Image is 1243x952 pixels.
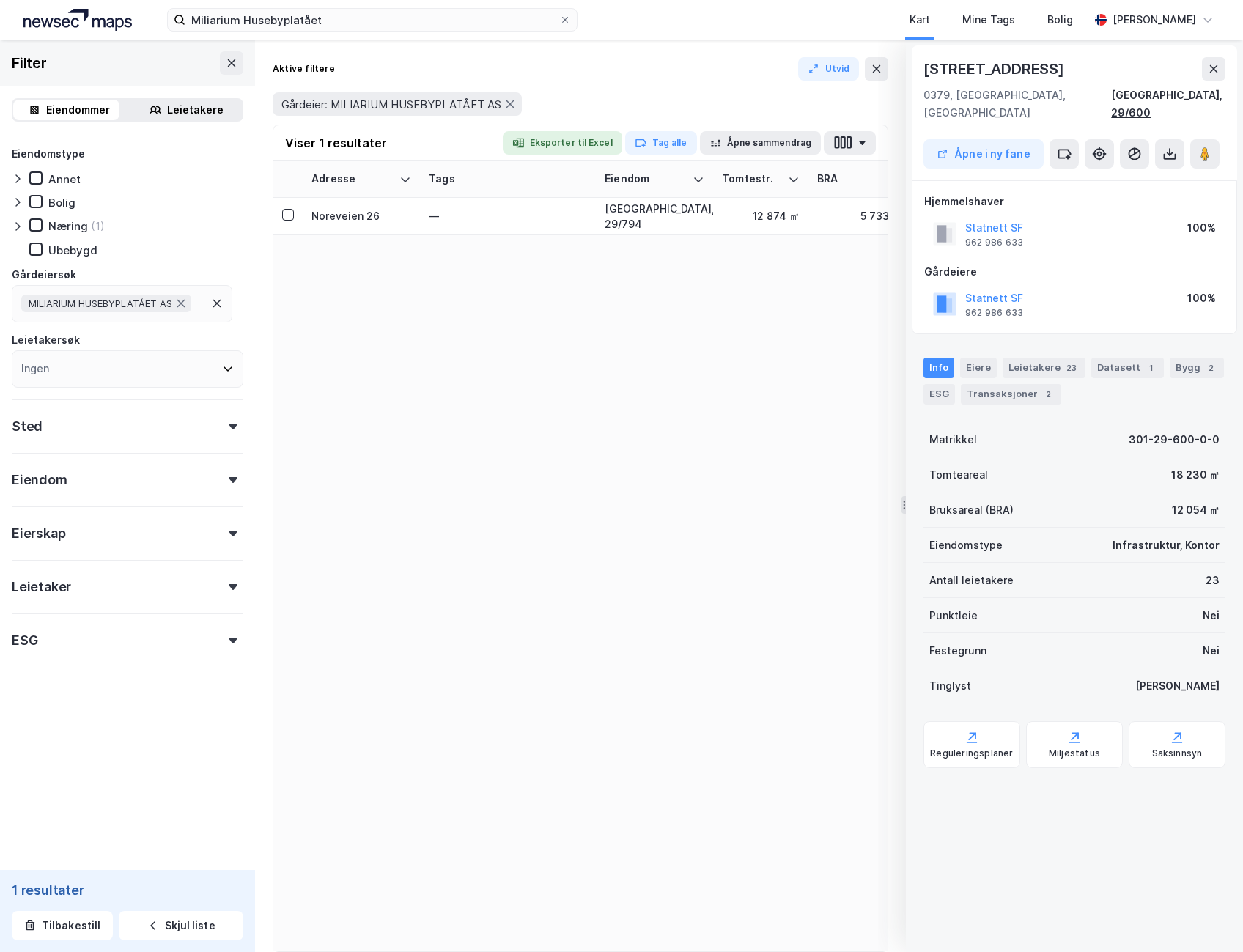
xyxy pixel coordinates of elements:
[1170,882,1243,952] iframe: Chat Widget
[817,172,885,186] div: BRA
[29,298,172,309] span: MILIARIUM HUSEBYPLATÅET AS
[605,172,687,186] div: Eiendom
[924,193,1225,210] div: Hjemmelshaver
[12,471,67,489] div: Eiendom
[311,172,394,186] div: Adresse
[429,204,587,228] div: —
[1129,431,1220,449] div: 301-29-600-0-0
[798,57,860,81] button: Utvid
[1135,677,1220,695] div: [PERSON_NAME]
[1203,642,1220,660] div: Nei
[1203,361,1218,375] div: 2
[285,134,387,152] div: Viser 1 resultater
[929,642,986,660] div: Festegrunn
[21,360,49,377] div: Ingen
[923,57,1067,81] div: [STREET_ADDRESS]
[1206,572,1220,589] div: 23
[625,131,697,155] button: Tag alle
[700,131,822,155] button: Åpne sammendrag
[1003,358,1085,378] div: Leietakere
[503,131,622,155] button: Eksporter til Excel
[23,9,132,31] img: logo.a4113a55bc3d86da70a041830d287a7e.svg
[119,911,243,940] button: Skjul liste
[1172,501,1220,519] div: 12 054 ㎡
[311,208,411,224] div: Noreveien 26
[605,201,704,232] div: [GEOGRAPHIC_DATA], 29/794
[12,266,76,284] div: Gårdeiersøk
[929,431,977,449] div: Matrikkel
[923,358,954,378] div: Info
[1113,11,1196,29] div: [PERSON_NAME]
[12,51,47,75] div: Filter
[48,196,75,210] div: Bolig
[1143,361,1158,375] div: 1
[910,11,930,29] div: Kart
[1049,748,1100,759] div: Miljøstatus
[91,219,105,233] div: (1)
[923,384,955,405] div: ESG
[924,263,1225,281] div: Gårdeiere
[722,172,782,186] div: Tomtestr.
[929,572,1014,589] div: Antall leietakere
[930,748,1013,759] div: Reguleringsplaner
[1152,748,1203,759] div: Saksinnsyn
[12,418,43,435] div: Sted
[281,97,501,111] span: Gårdeier: MILIARIUM HUSEBYPLATÅET AS
[961,384,1061,405] div: Transaksjoner
[12,331,80,349] div: Leietakersøk
[1171,466,1220,484] div: 18 230 ㎡
[965,237,1023,248] div: 962 986 633
[960,358,997,378] div: Eiere
[1170,358,1224,378] div: Bygg
[1187,219,1216,237] div: 100%
[167,101,224,119] div: Leietakere
[722,208,800,224] div: 12 874 ㎡
[46,101,110,119] div: Eiendommer
[12,578,71,596] div: Leietaker
[1170,882,1243,952] div: Kontrollprogram for chat
[929,536,1003,554] div: Eiendomstype
[1113,536,1220,554] div: Infrastruktur, Kontor
[1041,387,1055,402] div: 2
[817,208,902,224] div: 5 733 ㎡
[12,525,65,542] div: Eierskap
[1111,86,1225,122] div: [GEOGRAPHIC_DATA], 29/600
[1203,607,1220,624] div: Nei
[929,501,1014,519] div: Bruksareal (BRA)
[929,466,988,484] div: Tomteareal
[12,632,37,649] div: ESG
[965,307,1023,319] div: 962 986 633
[962,11,1015,29] div: Mine Tags
[12,145,85,163] div: Eiendomstype
[1047,11,1073,29] div: Bolig
[929,607,978,624] div: Punktleie
[48,172,81,186] div: Annet
[12,882,243,899] div: 1 resultater
[1091,358,1164,378] div: Datasett
[1187,289,1216,307] div: 100%
[923,139,1044,169] button: Åpne i ny fane
[273,63,335,75] div: Aktive filtere
[1063,361,1080,375] div: 23
[923,86,1111,122] div: 0379, [GEOGRAPHIC_DATA], [GEOGRAPHIC_DATA]
[429,172,587,186] div: Tags
[12,911,113,940] button: Tilbakestill
[929,677,971,695] div: Tinglyst
[48,243,97,257] div: Ubebygd
[48,219,88,233] div: Næring
[185,9,559,31] input: Søk på adresse, matrikkel, gårdeiere, leietakere eller personer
